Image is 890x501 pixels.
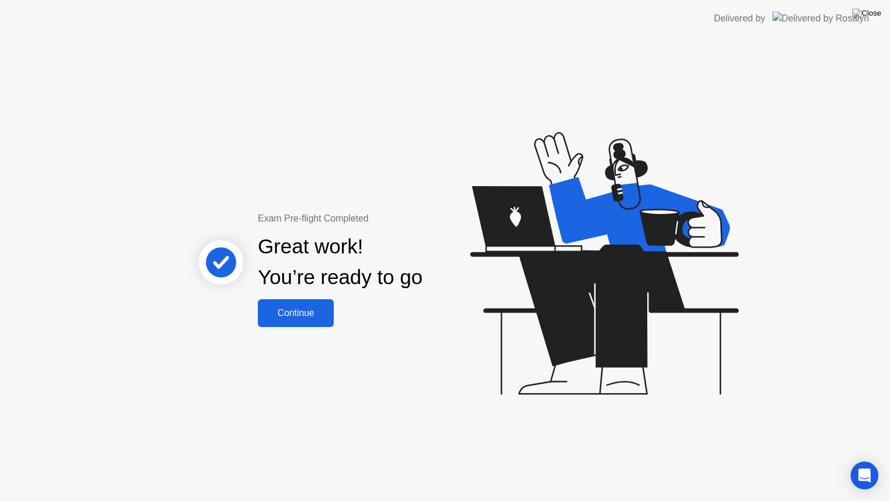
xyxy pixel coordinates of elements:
[714,12,765,26] div: Delivered by
[261,308,330,318] div: Continue
[851,462,878,489] div: Open Intercom Messenger
[258,299,334,327] button: Continue
[772,12,869,25] img: Delivered by Rosalyn
[852,9,881,18] img: Close
[258,231,422,293] div: Great work! You’re ready to go
[258,212,497,226] div: Exam Pre-flight Completed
